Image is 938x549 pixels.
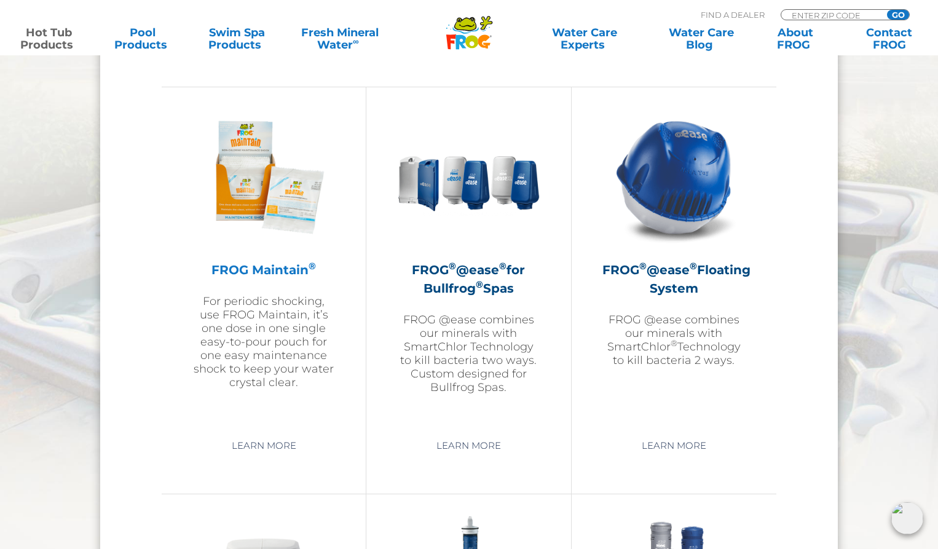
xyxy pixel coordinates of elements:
a: ContactFROG [853,26,926,51]
h2: FROG @ease for Bullfrog Spas [397,261,540,298]
a: Learn More [628,435,720,457]
a: Fresh MineralWater∞ [294,26,386,51]
input: Zip Code Form [790,10,873,20]
a: Learn More [422,435,515,457]
sup: ∞ [353,36,359,46]
h2: FROG @ease Floating System [602,261,746,298]
a: FROG®@ease®for Bullfrog®SpasFROG @ease combines our minerals with SmartChlor Technology to kill b... [397,106,540,425]
a: Hot TubProducts [12,26,85,51]
img: hot-tub-product-atease-system-300x300.png [602,106,745,248]
img: bullfrog-product-hero-300x300.png [397,106,540,248]
sup: ® [309,260,316,272]
p: FROG @ease combines our minerals with SmartChlor Technology to kill bacteria two ways. Custom des... [397,313,540,394]
a: FROG®@ease®Floating SystemFROG @ease combines our minerals with SmartChlor®Technology to kill bac... [602,106,746,425]
p: Find A Dealer [701,9,765,20]
input: GO [887,10,909,20]
sup: ® [476,278,483,290]
sup: ® [690,260,697,272]
a: Water CareBlog [664,26,738,51]
p: For periodic shocking, use FROG Maintain, it’s one dose in one single easy-to-pour pouch for one ... [192,294,335,389]
a: PoolProducts [106,26,179,51]
a: AboutFROG [759,26,832,51]
a: Learn More [218,435,310,457]
sup: ® [671,338,677,348]
a: Water CareExperts [525,26,644,51]
sup: ® [499,260,506,272]
h2: FROG Maintain [192,261,335,279]
img: Frog_Maintain_Hero-2-v2-300x300.png [192,106,335,248]
img: openIcon [891,502,923,534]
sup: ® [449,260,456,272]
a: Swim SpaProducts [200,26,274,51]
a: FROG Maintain®For periodic shocking, use FROG Maintain, it’s one dose in one single easy-to-pour ... [192,106,335,425]
sup: ® [639,260,647,272]
p: FROG @ease combines our minerals with SmartChlor Technology to kill bacteria 2 ways. [602,313,746,367]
